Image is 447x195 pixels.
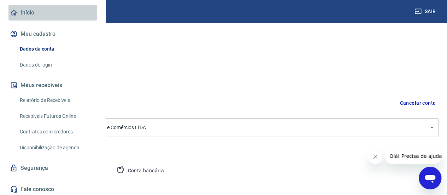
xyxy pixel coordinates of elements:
[8,160,97,176] a: Segurança
[4,5,59,11] span: Olá! Precisa de ajuda?
[17,125,97,139] a: Contratos com credores
[17,42,97,56] a: Dados da conta
[17,140,97,155] a: Disponibilização de agenda
[8,78,97,93] button: Meus recebíveis
[397,97,439,110] button: Cancelar conta
[17,58,97,72] a: Dados de login
[8,5,97,21] a: Início
[413,5,439,18] button: Sair
[111,162,170,179] button: Conta bancária
[11,118,439,137] div: Porto Seguro [MEDICAL_DATA] ? Serviços e Comércios LTDA
[17,93,97,108] a: Relatório de Recebíveis
[17,109,97,124] a: Recebíveis Futuros Online
[8,26,97,42] button: Meu cadastro
[11,65,439,76] h5: Dados cadastrais
[385,148,441,164] iframe: Mensagem da empresa
[368,150,382,164] iframe: Fechar mensagem
[419,167,441,189] iframe: Botão para abrir a janela de mensagens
